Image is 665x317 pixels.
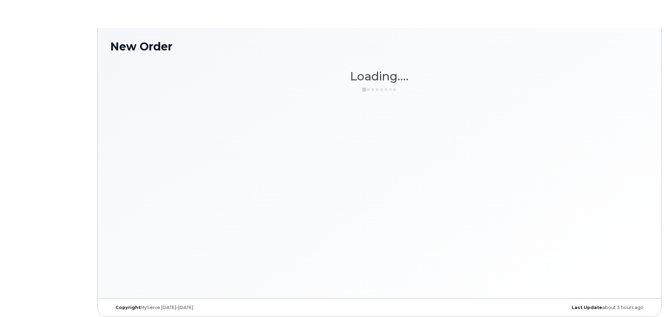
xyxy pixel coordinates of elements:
[110,40,649,53] h1: New Order
[572,305,602,310] strong: Last Update
[110,305,290,310] div: MyServe [DATE]–[DATE]
[469,305,649,310] div: about 3 hours ago
[110,70,649,82] h1: Loading....
[362,87,397,92] img: ajax-loader-3a6953c30dc77f0bf724df975f13086db4f4c1262e45940f03d1251963f1bf2e.gif
[115,305,140,310] strong: Copyright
